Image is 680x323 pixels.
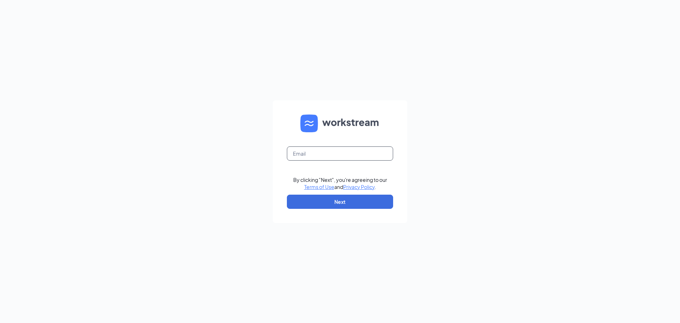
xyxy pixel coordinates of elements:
[343,184,375,190] a: Privacy Policy
[293,176,387,190] div: By clicking "Next", you're agreeing to our and .
[304,184,334,190] a: Terms of Use
[287,146,393,161] input: Email
[300,115,380,132] img: WS logo and Workstream text
[287,195,393,209] button: Next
